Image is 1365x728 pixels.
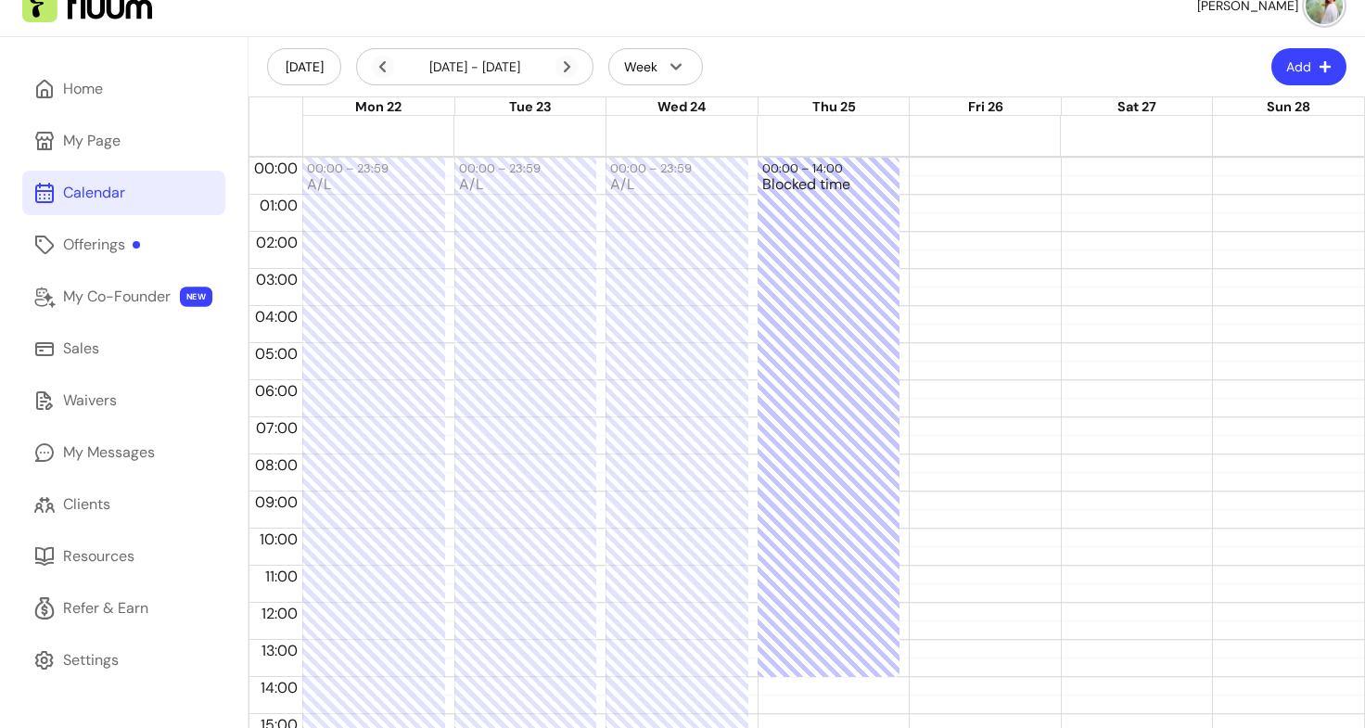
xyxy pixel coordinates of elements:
span: Wed 24 [657,98,706,115]
span: Mon 22 [355,98,402,115]
span: 00:00 [249,159,302,178]
button: Wed 24 [657,97,706,118]
span: 05:00 [250,344,302,364]
span: 01:00 [255,196,302,215]
span: Thu 25 [812,98,856,115]
div: [DATE] - [DATE] [372,56,578,78]
div: My Co-Founder [63,286,171,308]
button: Mon 22 [355,97,402,118]
span: 13:00 [257,641,302,660]
span: Fri 26 [968,98,1003,115]
button: Add [1271,48,1346,85]
div: Offerings [63,234,140,256]
div: Calendar [63,182,125,204]
a: Sales [22,326,225,371]
span: 02:00 [251,233,302,252]
a: Clients [22,482,225,527]
div: My Messages [63,441,155,464]
div: Sales [63,338,99,360]
a: Settings [22,638,225,683]
span: 10:00 [255,530,302,549]
a: Offerings [22,223,225,267]
a: My Co-Founder NEW [22,275,225,319]
span: 11:00 [261,567,302,586]
span: 07:00 [251,418,302,438]
span: Tue 23 [509,98,552,115]
button: Sat 27 [1117,97,1156,118]
div: Waivers [63,390,117,412]
div: 00:00 – 23:59 [610,160,696,177]
span: 14:00 [256,678,302,697]
span: 03:00 [251,270,302,289]
span: NEW [180,287,212,307]
span: 08:00 [250,455,302,475]
button: Week [608,48,703,85]
span: 09:00 [250,492,302,512]
a: Refer & Earn [22,586,225,631]
button: Tue 23 [509,97,552,118]
a: Calendar [22,171,225,215]
a: Resources [22,534,225,579]
a: My Page [22,119,225,163]
div: 00:00 – 23:59 [307,160,393,177]
div: 00:00 – 23:59 [459,160,545,177]
div: My Page [63,130,121,152]
div: Clients [63,493,110,516]
button: Fri 26 [968,97,1003,118]
div: 00:00 – 14:00Blocked time [758,158,900,677]
button: [DATE] [267,48,341,85]
div: Blocked time [762,177,896,675]
span: 12:00 [257,604,302,623]
span: Sat 27 [1117,98,1156,115]
div: Settings [63,649,119,671]
button: Sun 28 [1267,97,1310,118]
a: My Messages [22,430,225,475]
span: 06:00 [250,381,302,401]
div: Home [63,78,103,100]
button: Thu 25 [812,97,856,118]
span: Sun 28 [1267,98,1310,115]
div: 00:00 – 14:00 [762,160,848,177]
a: Home [22,67,225,111]
span: 04:00 [250,307,302,326]
div: Refer & Earn [63,597,148,619]
a: Waivers [22,378,225,423]
div: Resources [63,545,134,568]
